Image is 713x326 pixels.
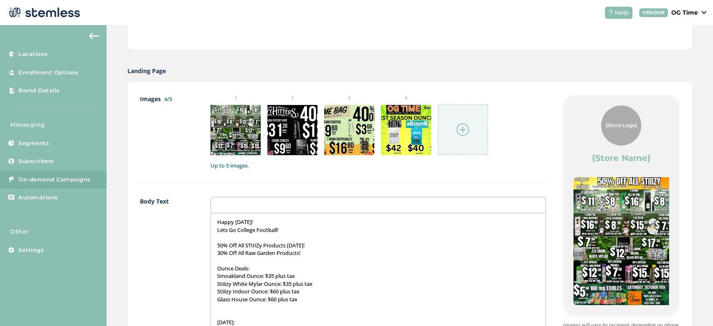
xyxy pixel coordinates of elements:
[267,94,317,102] small: 2
[606,122,637,129] span: {Store Logo}
[18,157,54,166] span: Subscribers
[127,66,166,75] label: Landing Page
[324,105,374,155] img: Z
[671,8,698,17] p: OG Time
[634,310,646,323] button: Item 3
[217,280,539,288] p: Stiiizy White Mylar Ounce: $35 plus tax
[89,33,99,39] img: icon-arrow-back-accent-c549486e.svg
[608,10,613,15] img: icon-help-white-03924b79.svg
[621,310,634,323] button: Item 2
[592,152,651,164] label: {Store Name}
[18,194,58,202] span: Automations
[217,265,539,272] p: Ounce Deals:
[7,4,80,21] img: logo-dark-0685b13c.svg
[18,139,49,148] span: Segments
[18,246,44,255] span: Settings
[211,94,261,102] small: 1
[140,94,194,170] label: Images
[217,288,539,295] p: Stiiizy Indoor Ounce: $60 plus tax
[573,177,672,305] img: 9k=
[18,50,48,59] span: Locations
[324,94,374,102] small: 3
[217,218,539,226] p: Happy [DATE]!
[211,162,546,170] label: Up to 5 images.
[267,105,317,155] img: 2Q==
[701,11,706,14] img: icon_down-arrow-small-66adaf34.svg
[381,105,431,155] img: 9k=
[164,95,172,103] label: 4/5
[217,295,539,303] p: Glass House Ounce: $60 plus tax
[217,249,539,257] p: 30% Off All Raw Garden Products!
[217,226,539,234] p: Lets Go College Football!
[671,286,713,326] iframe: Chat Widget
[217,272,539,280] p: Smoakland Ounce: $35 plus tax
[457,123,469,136] img: icon-circle-plus-45441306.svg
[596,310,609,323] button: Item 0
[217,318,539,326] p: [DATE]:
[18,69,78,77] span: Enrollment Options
[18,176,91,184] span: On-demand Campaigns
[381,94,431,102] small: 4
[615,8,629,17] span: Help
[609,310,621,323] button: Item 1
[639,8,668,17] div: VENDOR
[211,105,261,155] img: 9k=
[18,87,60,95] span: Brand Details
[217,242,539,249] p: 50% Off All STIIIZy Products [DATE]!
